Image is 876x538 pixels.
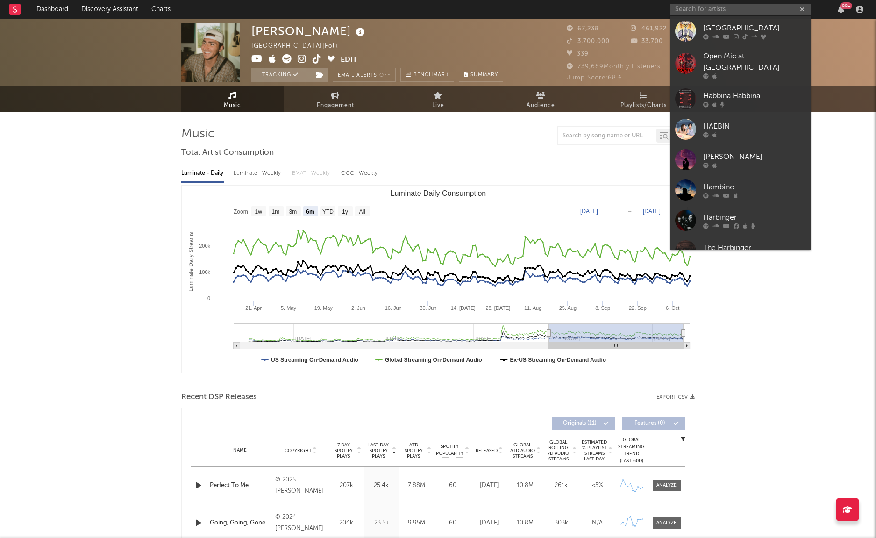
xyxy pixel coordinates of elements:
[420,305,436,311] text: 30. Jun
[401,518,432,528] div: 9.95M
[187,232,194,291] text: Luminate Daily Streams
[450,305,475,311] text: 14. [DATE]
[703,181,806,193] div: Hambino
[524,305,541,311] text: 11. Aug
[592,86,695,112] a: Playlists/Charts
[390,189,486,197] text: Luminate Daily Consumption
[436,481,469,490] div: 60
[620,100,667,111] span: Playlists/Charts
[703,51,806,73] div: Open Mic at [GEOGRAPHIC_DATA]
[567,38,610,44] span: 3,700,000
[182,186,695,373] svg: Luminate Daily Consumption
[703,242,806,253] div: The Harbinger
[510,518,541,528] div: 10.8M
[401,481,432,490] div: 7.88M
[306,208,314,215] text: 6m
[559,305,576,311] text: 25. Aug
[527,100,555,111] span: Audience
[317,100,354,111] span: Engagement
[280,305,296,311] text: 5. May
[670,114,811,144] a: HAEBIN
[331,518,362,528] div: 204k
[546,518,577,528] div: 303k
[838,6,844,13] button: 99+
[181,392,257,403] span: Recent DSP Releases
[582,439,607,462] span: Estimated % Playlist Streams Last Day
[665,305,679,311] text: 6. Oct
[251,41,349,52] div: [GEOGRAPHIC_DATA] | Folk
[210,518,271,528] a: Going, Going, Gone
[470,72,498,78] span: Summary
[234,165,283,181] div: Luminate - Weekly
[670,144,811,175] a: [PERSON_NAME]
[670,205,811,236] a: Harbinger
[314,305,333,311] text: 19. May
[413,70,449,81] span: Benchmark
[331,481,362,490] div: 207k
[567,26,599,32] span: 67,238
[474,481,505,490] div: [DATE]
[385,305,401,311] text: 16. Jun
[251,68,310,82] button: Tracking
[546,481,577,490] div: 261k
[285,448,312,453] span: Copyright
[567,64,661,70] span: 739,689 Monthly Listeners
[510,442,535,459] span: Global ATD Audio Streams
[322,208,333,215] text: YTD
[510,481,541,490] div: 10.8M
[366,442,391,459] span: Last Day Spotify Plays
[432,100,444,111] span: Live
[490,86,592,112] a: Audience
[436,443,463,457] span: Spotify Popularity
[289,208,297,215] text: 3m
[341,165,378,181] div: OCC - Weekly
[284,86,387,112] a: Engagement
[703,212,806,223] div: Harbinger
[199,269,210,275] text: 100k
[656,395,695,400] button: Export CSV
[199,243,210,249] text: 200k
[670,16,811,46] a: [GEOGRAPHIC_DATA]
[234,208,248,215] text: Zoom
[703,151,806,162] div: [PERSON_NAME]
[366,481,397,490] div: 25.4k
[582,518,613,528] div: N/A
[618,437,646,465] div: Global Streaming Trend (Last 60D)
[567,75,622,81] span: Jump Score: 68.6
[485,305,510,311] text: 28. [DATE]
[595,305,610,311] text: 8. Sep
[622,417,685,430] button: Features(0)
[627,208,633,215] text: →
[181,147,274,158] span: Total Artist Consumption
[385,357,482,363] text: Global Streaming On-Demand Audio
[510,357,606,363] text: Ex-US Streaming On-Demand Audio
[251,23,367,39] div: [PERSON_NAME]
[631,38,663,44] span: 33,700
[366,518,397,528] div: 23.5k
[628,305,646,311] text: 22. Sep
[181,165,224,181] div: Luminate - Daily
[558,132,656,140] input: Search by song name or URL
[474,518,505,528] div: [DATE]
[341,54,357,66] button: Edit
[582,481,613,490] div: <5%
[436,518,469,528] div: 60
[670,84,811,114] a: Habbina Habbina
[210,481,271,490] a: Perfect To Me
[271,208,279,215] text: 1m
[401,442,426,459] span: ATD Spotify Plays
[255,208,262,215] text: 1w
[207,295,210,301] text: 0
[351,305,365,311] text: 2. Jun
[275,474,326,497] div: © 2025 [PERSON_NAME]
[245,305,262,311] text: 21. Apr
[703,121,806,132] div: HAEBIN
[628,421,671,426] span: Features ( 0 )
[275,512,326,534] div: © 2024 [PERSON_NAME]
[703,90,806,101] div: Habbina Habbina
[181,86,284,112] a: Music
[342,208,348,215] text: 1y
[670,4,811,15] input: Search for artists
